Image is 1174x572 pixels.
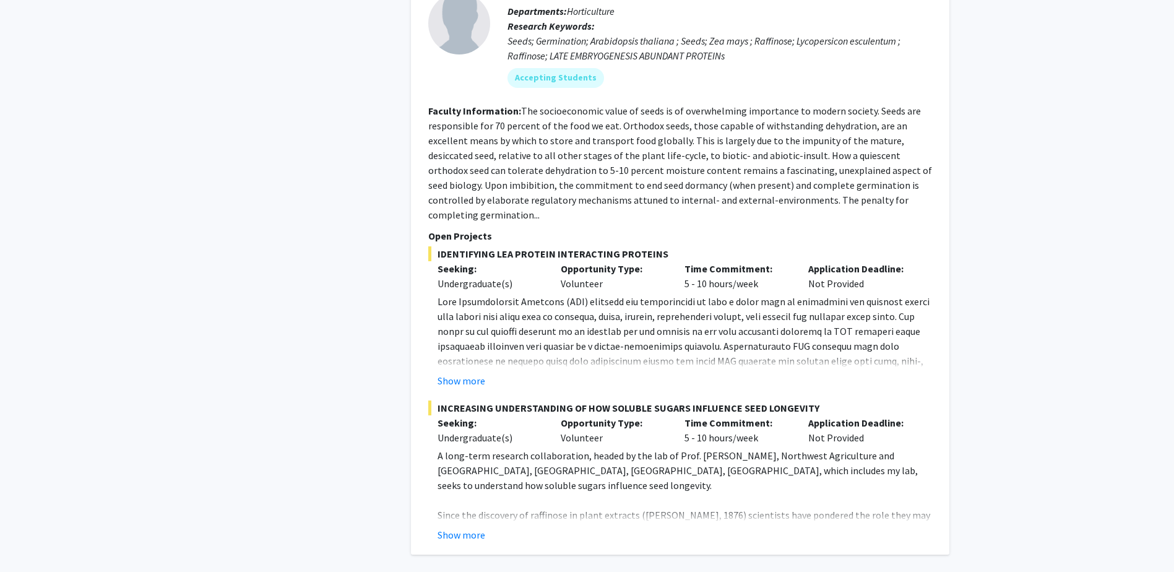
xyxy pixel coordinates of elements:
[808,261,913,276] p: Application Deadline:
[684,261,790,276] p: Time Commitment:
[438,527,485,542] button: Show more
[684,415,790,430] p: Time Commitment:
[9,516,53,563] iframe: Chat
[428,105,932,221] fg-read-more: The socioeconomic value of seeds is of overwhelming importance to modern society. Seeds are respo...
[561,415,666,430] p: Opportunity Type:
[507,20,595,32] b: Research Keywords:
[438,276,543,291] div: Undergraduate(s)
[428,105,521,117] b: Faculty Information:
[438,430,543,445] div: Undergraduate(s)
[808,415,913,430] p: Application Deadline:
[561,261,666,276] p: Opportunity Type:
[675,261,799,291] div: 5 - 10 hours/week
[438,415,543,430] p: Seeking:
[438,373,485,388] button: Show more
[428,246,932,261] span: IDENTIFYING LEA PROTEIN INTERACTING PROTEINS
[799,261,923,291] div: Not Provided
[675,415,799,445] div: 5 - 10 hours/week
[438,261,543,276] p: Seeking:
[567,5,615,17] span: Horticulture
[551,415,675,445] div: Volunteer
[507,33,932,63] div: Seeds; Germination; Arabidopsis thaliana ; Seeds; Zea mays ; Raffinose; Lycopersicon esculentum ;...
[428,228,932,243] p: Open Projects
[438,449,918,492] span: A long-term research collaboration, headed by the lab of Prof. [PERSON_NAME], Northwest Agricultu...
[428,401,932,415] span: INCREASING UNDERSTANDING OF HOW SOLUBLE SUGARS INFLUENCE SEED LONGEVITY
[799,415,923,445] div: Not Provided
[507,68,604,88] mat-chip: Accepting Students
[551,261,675,291] div: Volunteer
[507,5,567,17] b: Departments:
